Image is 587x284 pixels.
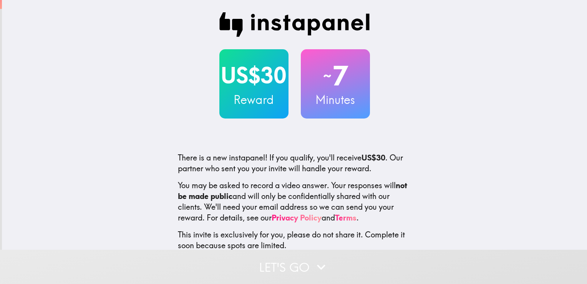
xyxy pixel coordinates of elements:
a: Privacy Policy [272,213,322,222]
b: not be made public [178,180,407,201]
h2: US$30 [219,60,289,92]
p: You may be asked to record a video answer. Your responses will and will only be confidentially sh... [178,180,411,223]
a: Terms [335,213,357,222]
h3: Reward [219,92,289,108]
span: There is a new instapanel! [178,153,267,162]
h2: 7 [301,60,370,92]
b: US$30 [361,153,385,162]
img: Instapanel [219,12,370,37]
p: If you qualify, you'll receive . Our partner who sent you your invite will handle your reward. [178,152,411,174]
span: ~ [322,64,333,87]
h3: Minutes [301,92,370,108]
p: This invite is exclusively for you, please do not share it. Complete it soon because spots are li... [178,229,411,251]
